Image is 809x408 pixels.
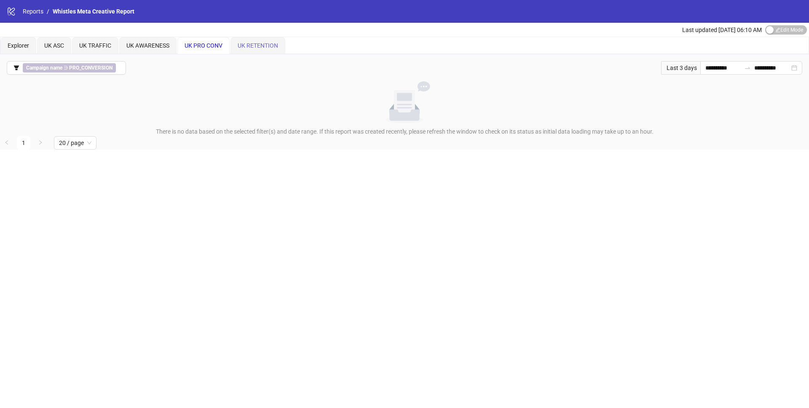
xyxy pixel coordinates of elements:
[54,136,96,150] div: Page Size
[34,136,47,150] li: Next Page
[7,61,126,75] button: Campaign name ∋ PRO_CONVERSION
[44,42,64,49] span: UK ASC
[17,137,30,149] a: 1
[26,65,62,71] b: Campaign name
[682,27,762,33] span: Last updated [DATE] 06:10 AM
[661,61,700,75] div: Last 3 days
[8,42,29,49] span: Explorer
[13,65,19,71] span: filter
[23,63,116,72] span: ∋
[238,42,278,49] span: UK RETENTION
[744,64,751,71] span: swap-right
[69,65,113,71] b: PRO_CONVERSION
[4,140,9,145] span: left
[34,136,47,150] button: right
[185,42,222,49] span: UK PRO CONV
[59,137,91,149] span: 20 / page
[126,42,169,49] span: UK AWARENESS
[17,136,30,150] li: 1
[3,127,806,136] div: There is no data based on the selected filter(s) and date range. If this report was created recen...
[38,140,43,145] span: right
[79,42,111,49] span: UK TRAFFIC
[53,8,134,15] span: Whistles Meta Creative Report
[47,7,49,16] li: /
[21,7,45,16] a: Reports
[744,64,751,71] span: to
